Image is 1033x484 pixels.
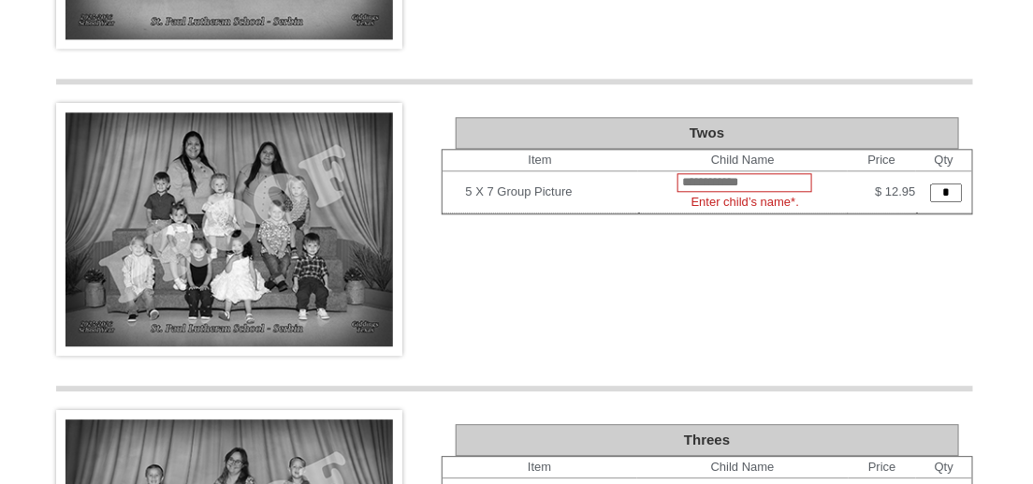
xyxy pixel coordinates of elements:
td: 5 X 7 Group Picture [466,177,638,207]
th: Price [849,457,916,478]
img: Twos [56,103,402,356]
th: Qty [916,457,972,478]
th: Item [443,150,638,171]
th: Child Name [637,457,849,478]
div: Twos [456,117,959,149]
th: Item [443,457,637,478]
th: Child Name [638,150,848,171]
th: Price [848,150,916,171]
span: Enter child’s name . [691,195,799,209]
th: Qty [916,150,972,171]
div: Threes [456,424,959,456]
td: $ 12.95 [848,171,916,213]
